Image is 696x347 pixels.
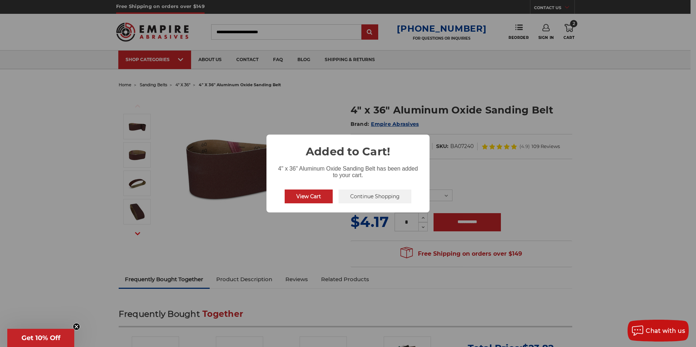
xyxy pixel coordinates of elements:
[266,160,430,180] div: 4" x 36" Aluminum Oxide Sanding Belt has been added to your cart.
[646,327,685,334] span: Chat with us
[285,190,333,203] button: View Cart
[628,320,689,342] button: Chat with us
[339,190,411,203] button: Continue Shopping
[73,323,80,330] button: Close teaser
[266,135,430,160] h2: Added to Cart!
[21,334,60,342] span: Get 10% Off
